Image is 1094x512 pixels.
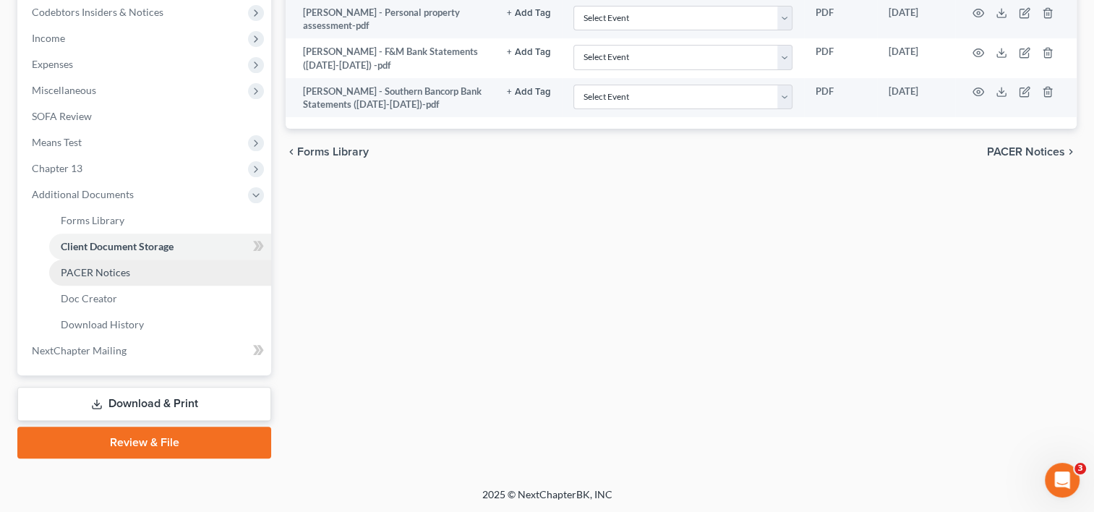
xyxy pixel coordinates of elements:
[32,136,82,148] span: Means Test
[507,85,550,98] a: + Add Tag
[49,208,271,234] a: Forms Library
[61,318,144,330] span: Download History
[1065,146,1077,158] i: chevron_right
[804,78,877,118] td: PDF
[20,338,271,364] a: NextChapter Mailing
[32,32,65,44] span: Income
[32,344,127,357] span: NextChapter Mailing
[17,427,271,458] a: Review & File
[1045,463,1080,498] iframe: Intercom live chat
[32,110,92,122] span: SOFA Review
[49,286,271,312] a: Doc Creator
[286,38,495,78] td: [PERSON_NAME] - F&M Bank Statements ([DATE]-[DATE]) -pdf
[32,84,96,96] span: Miscellaneous
[32,6,163,18] span: Codebtors Insiders & Notices
[286,78,495,118] td: [PERSON_NAME] - Southern Bancorp Bank Statements ([DATE]-[DATE])-pdf
[987,146,1077,158] button: PACER Notices chevron_right
[20,103,271,129] a: SOFA Review
[877,38,955,78] td: [DATE]
[49,312,271,338] a: Download History
[507,88,550,97] button: + Add Tag
[32,188,134,200] span: Additional Documents
[61,214,124,226] span: Forms Library
[507,45,550,59] a: + Add Tag
[61,240,174,252] span: Client Document Storage
[61,292,117,304] span: Doc Creator
[49,260,271,286] a: PACER Notices
[507,48,550,57] button: + Add Tag
[17,387,271,421] a: Download & Print
[286,146,369,158] button: chevron_left Forms Library
[49,234,271,260] a: Client Document Storage
[297,146,369,158] span: Forms Library
[32,162,82,174] span: Chapter 13
[987,146,1065,158] span: PACER Notices
[507,6,550,20] a: + Add Tag
[1074,463,1086,474] span: 3
[507,9,550,18] button: + Add Tag
[877,78,955,118] td: [DATE]
[286,146,297,158] i: chevron_left
[804,38,877,78] td: PDF
[32,58,73,70] span: Expenses
[61,266,130,278] span: PACER Notices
